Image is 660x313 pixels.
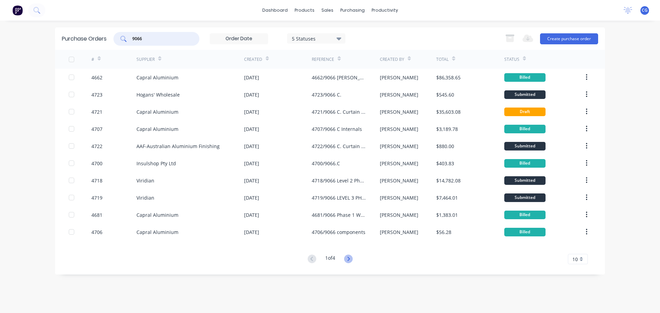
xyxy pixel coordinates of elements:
[91,143,102,150] div: 4722
[436,91,454,98] div: $545.60
[12,5,23,15] img: Factory
[540,33,598,44] button: Create purchase order
[436,211,458,219] div: $1,383.01
[136,160,176,167] div: Insulshop Pty Ltd
[504,228,546,236] div: Billed
[380,228,418,236] div: [PERSON_NAME]
[504,176,546,185] div: Submitted
[312,160,340,167] div: 4700/9066.C
[91,74,102,81] div: 4662
[436,194,458,201] div: $7,464.01
[642,7,648,13] span: CG
[244,143,259,150] div: [DATE]
[436,108,461,115] div: $35,603.08
[380,160,418,167] div: [PERSON_NAME]
[312,125,362,133] div: 4707/9066 C Internals
[91,91,102,98] div: 4723
[380,91,418,98] div: [PERSON_NAME]
[436,56,449,63] div: Total
[91,194,102,201] div: 4719
[312,211,366,219] div: 4681/9066 Phase 1 WCC
[380,74,418,81] div: [PERSON_NAME]
[136,228,178,236] div: Capral Aluminium
[380,211,418,219] div: [PERSON_NAME]
[436,143,454,150] div: $880.00
[504,73,546,82] div: Billed
[436,177,461,184] div: $14,782.08
[292,35,341,42] div: 5 Statuses
[244,56,262,63] div: Created
[504,211,546,219] div: Billed
[136,125,178,133] div: Capral Aluminium
[312,56,334,63] div: Reference
[210,34,268,44] input: Order Date
[436,74,461,81] div: $86,358.65
[244,177,259,184] div: [DATE]
[504,108,546,116] div: Draft
[244,194,259,201] div: [DATE]
[312,108,366,115] div: 4721/9066 C. Curtain Wall
[504,125,546,133] div: Billed
[504,159,546,168] div: Billed
[291,5,318,15] div: products
[312,177,366,184] div: 4718/9066 Level 2 Phase 1
[380,125,418,133] div: [PERSON_NAME]
[91,125,102,133] div: 4707
[380,56,404,63] div: Created By
[380,143,418,150] div: [PERSON_NAME]
[62,35,107,43] div: Purchase Orders
[380,108,418,115] div: [PERSON_NAME]
[436,125,458,133] div: $3,189.78
[136,194,154,201] div: Viridian
[325,254,335,264] div: 1 of 4
[91,177,102,184] div: 4718
[259,5,291,15] a: dashboard
[312,143,366,150] div: 4722/9066 C. Curtain Wall Brackets and washers
[244,108,259,115] div: [DATE]
[504,56,519,63] div: Status
[244,74,259,81] div: [DATE]
[136,91,180,98] div: Hogans' Wholesale
[436,228,451,236] div: $56.28
[504,193,546,202] div: Submitted
[312,74,366,81] div: 4662/9066 [PERSON_NAME].C
[136,177,154,184] div: Viridian
[91,108,102,115] div: 4721
[136,143,220,150] div: AAF-Australian Aluminium Finishing
[136,108,178,115] div: Capral Aluminium
[244,91,259,98] div: [DATE]
[91,211,102,219] div: 4681
[136,74,178,81] div: Capral Aluminium
[136,211,178,219] div: Capral Aluminium
[132,35,189,42] input: Search purchase orders...
[337,5,368,15] div: purchasing
[572,256,578,263] span: 10
[368,5,401,15] div: productivity
[436,160,454,167] div: $403.83
[244,125,259,133] div: [DATE]
[504,90,546,99] div: Submitted
[244,211,259,219] div: [DATE]
[380,177,418,184] div: [PERSON_NAME]
[312,228,365,236] div: 4706/9066 components
[91,228,102,236] div: 4706
[136,56,155,63] div: Supplier
[91,56,94,63] div: #
[244,160,259,167] div: [DATE]
[244,228,259,236] div: [DATE]
[312,91,341,98] div: 4723/9066 C.
[91,160,102,167] div: 4700
[380,194,418,201] div: [PERSON_NAME]
[318,5,337,15] div: sales
[312,194,366,201] div: 4719/9066 LEVEL 3 PHASE 1
[504,142,546,150] div: Submitted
